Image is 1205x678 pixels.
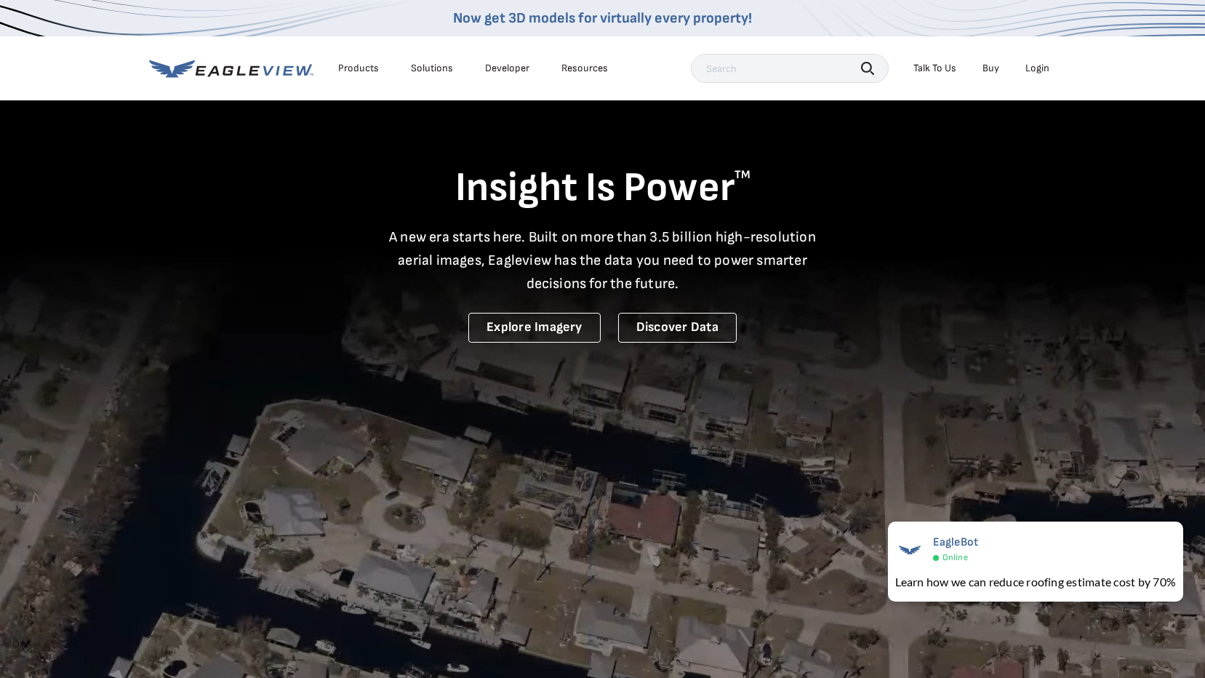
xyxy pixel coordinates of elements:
[942,552,968,563] span: Online
[149,163,1057,214] h1: Insight Is Power
[933,535,979,549] span: EagleBot
[982,62,999,75] a: Buy
[691,54,889,83] input: Search
[895,535,924,565] img: EagleBot
[380,226,825,295] p: A new era starts here. Built on more than 3.5 billion high-resolution aerial images, Eagleview ha...
[485,62,529,75] a: Developer
[338,62,379,75] div: Products
[411,62,453,75] div: Solutions
[1025,62,1049,75] div: Login
[561,62,608,75] div: Resources
[618,313,737,343] a: Discover Data
[468,313,601,343] a: Explore Imagery
[734,168,750,182] sup: TM
[453,9,752,27] a: Now get 3D models for virtually every property!
[913,62,956,75] div: Talk To Us
[895,573,1176,591] div: Learn how we can reduce roofing estimate cost by 70%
